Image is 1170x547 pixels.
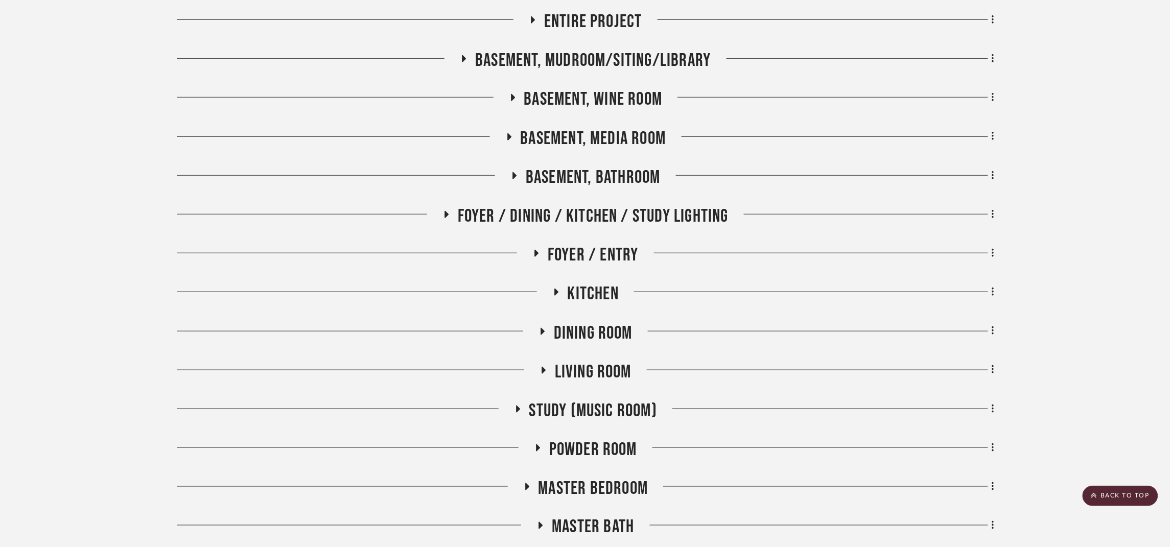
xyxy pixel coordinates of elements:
[552,516,634,538] span: Master Bath
[539,478,648,500] span: Master Bedroom
[475,50,711,72] span: Basement, Mudroom/Siting/Library
[526,167,661,188] span: Basement, Bathroom
[548,244,639,266] span: Foyer / Entry
[554,322,633,344] span: Dining Room
[544,11,642,33] span: Entire Project
[1083,486,1158,506] scroll-to-top-button: BACK TO TOP
[521,128,666,150] span: Basement, Media Room
[555,361,631,383] span: Living Room
[568,283,619,305] span: Kitchen
[549,439,637,461] span: Powder Room
[529,400,658,422] span: Study (Music Room)
[458,205,729,227] span: Foyer / Dining / Kitchen / Study Lighting
[524,88,663,110] span: Basement, Wine Room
